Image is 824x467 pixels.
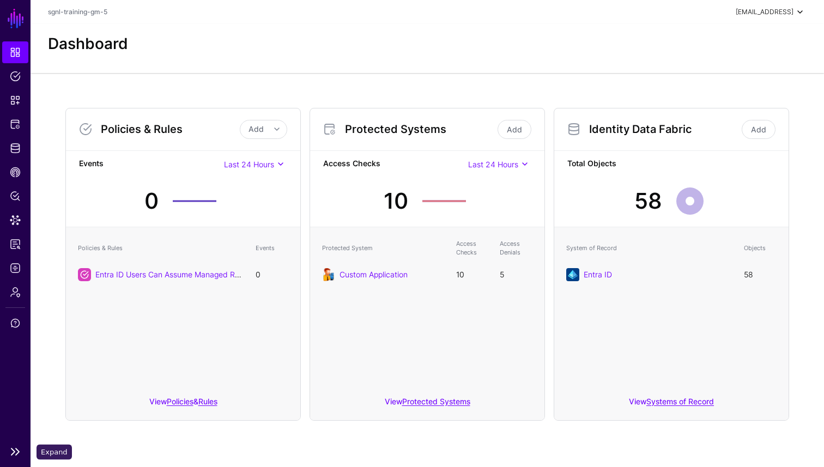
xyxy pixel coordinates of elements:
[95,270,249,279] a: Entra ID Users Can Assume Managed Roles
[2,161,28,183] a: CAEP Hub
[310,389,544,420] div: View
[742,120,775,139] a: Add
[402,397,470,406] a: Protected Systems
[451,263,494,287] td: 10
[10,287,21,298] span: Admin
[10,119,21,130] span: Protected Systems
[589,123,740,136] h3: Identity Data Fabric
[2,281,28,303] a: Admin
[79,157,224,171] strong: Events
[2,233,28,255] a: Reports
[2,209,28,231] a: Data Lens
[2,113,28,135] a: Protected Systems
[144,185,159,217] div: 0
[250,263,294,287] td: 0
[554,389,789,420] div: View
[738,234,782,263] th: Objects
[10,191,21,202] span: Policy Lens
[249,124,264,134] span: Add
[72,234,250,263] th: Policies & Rules
[567,157,775,171] strong: Total Objects
[494,234,538,263] th: Access Denials
[322,268,335,281] img: svg+xml;base64,PHN2ZyB3aWR0aD0iOTgiIGhlaWdodD0iMTIyIiB2aWV3Qm94PSIwIDAgOTggMTIyIiBmaWxsPSJub25lIi...
[48,35,128,53] h2: Dashboard
[345,123,495,136] h3: Protected Systems
[10,143,21,154] span: Identity Data Fabric
[2,137,28,159] a: Identity Data Fabric
[224,160,274,169] span: Last 24 Hours
[566,268,579,281] img: svg+xml;base64,PHN2ZyB3aWR0aD0iNjQiIGhlaWdodD0iNjQiIHZpZXdCb3g9IjAgMCA2NCA2NCIgZmlsbD0ibm9uZSIgeG...
[584,270,612,279] a: Entra ID
[37,445,72,460] div: Expand
[2,89,28,111] a: Snippets
[634,185,662,217] div: 58
[2,257,28,279] a: Logs
[498,120,531,139] a: Add
[167,397,193,406] a: Policies
[198,397,217,406] a: Rules
[317,234,451,263] th: Protected System
[2,65,28,87] a: Policies
[10,263,21,274] span: Logs
[10,71,21,82] span: Policies
[468,160,518,169] span: Last 24 Hours
[10,318,21,329] span: Support
[384,185,408,217] div: 10
[10,47,21,58] span: Dashboard
[10,95,21,106] span: Snippets
[561,234,738,263] th: System of Record
[48,8,107,16] a: sgnl-training-gm-5
[736,7,793,17] div: [EMAIL_ADDRESS]
[101,123,240,136] h3: Policies & Rules
[250,234,294,263] th: Events
[451,234,494,263] th: Access Checks
[7,7,25,31] a: SGNL
[10,215,21,226] span: Data Lens
[494,263,538,287] td: 5
[10,239,21,250] span: Reports
[340,270,408,279] a: Custom Application
[646,397,714,406] a: Systems of Record
[738,263,782,287] td: 58
[2,41,28,63] a: Dashboard
[10,167,21,178] span: CAEP Hub
[66,389,300,420] div: View &
[2,185,28,207] a: Policy Lens
[323,157,468,171] strong: Access Checks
